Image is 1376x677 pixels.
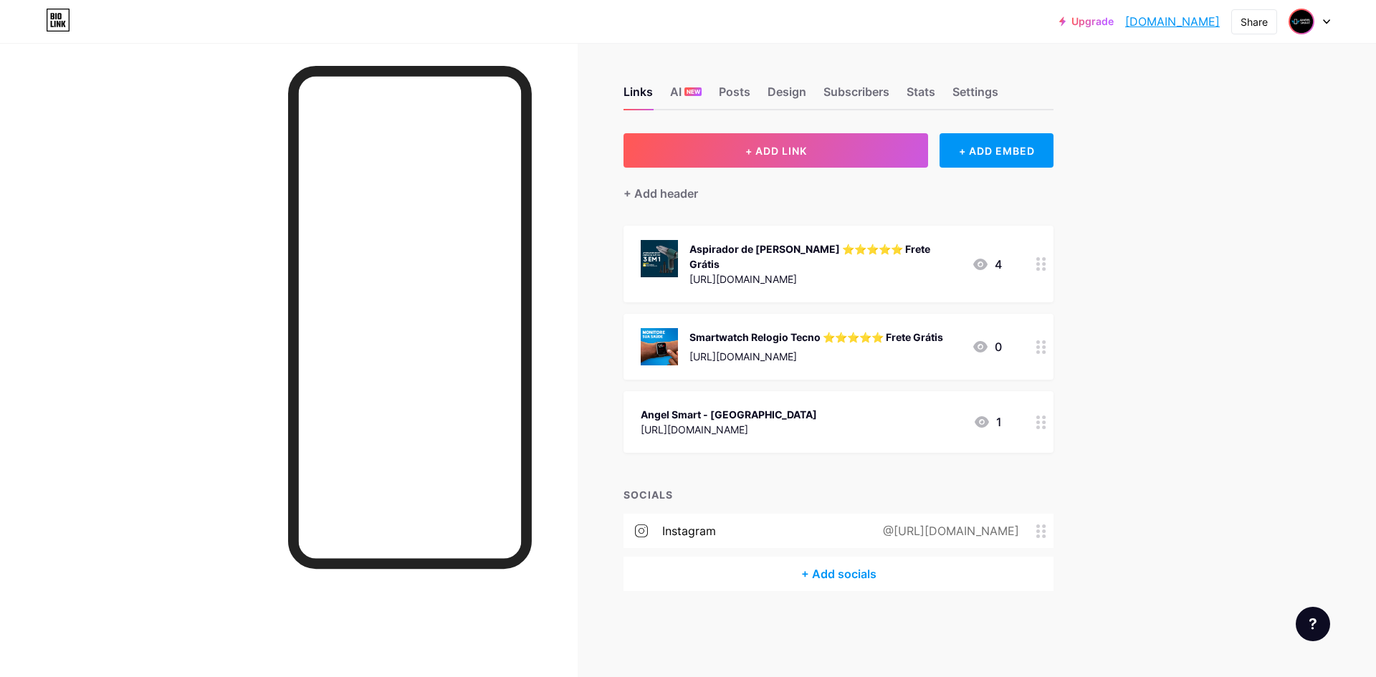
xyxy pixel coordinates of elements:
img: Aspirador de Pó Portátil ⭐⭐⭐⭐⭐ Frete Grátis [641,240,678,277]
div: Subscribers [823,83,889,109]
span: NEW [687,87,700,96]
div: [URL][DOMAIN_NAME] [689,272,960,287]
a: Upgrade [1059,16,1114,27]
div: 4 [972,256,1002,273]
div: Posts [719,83,750,109]
div: Links [623,83,653,109]
div: SOCIALS [623,487,1053,502]
div: Aspirador de [PERSON_NAME] ⭐⭐⭐⭐⭐ Frete Grátis [689,241,960,272]
div: Share [1241,14,1268,29]
div: Smartwatch Relogio Tecno ⭐⭐⭐⭐⭐ Frete Grátis [689,330,943,345]
div: 0 [972,338,1002,355]
img: Fausto Pereira [1290,10,1313,33]
div: + Add header [623,185,698,202]
span: + ADD LINK [745,145,807,157]
div: + ADD EMBED [940,133,1053,168]
div: Settings [952,83,998,109]
div: + Add socials [623,557,1053,591]
div: [URL][DOMAIN_NAME] [689,349,943,364]
div: Stats [907,83,935,109]
div: Design [768,83,806,109]
div: instagram [662,522,716,539]
img: Smartwatch Relogio Tecno ⭐⭐⭐⭐⭐ Frete Grátis [641,328,678,365]
div: Angel Smart - [GEOGRAPHIC_DATA] [641,407,817,422]
div: 1 [973,413,1002,431]
button: + ADD LINK [623,133,928,168]
a: [DOMAIN_NAME] [1125,13,1220,30]
div: AI [670,83,702,109]
div: @[URL][DOMAIN_NAME] [860,522,1036,539]
div: [URL][DOMAIN_NAME] [641,422,817,437]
